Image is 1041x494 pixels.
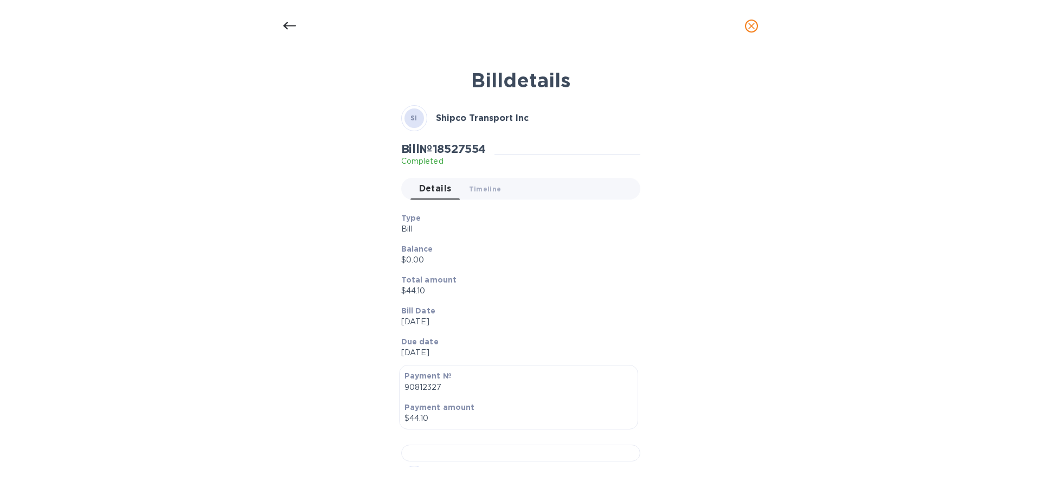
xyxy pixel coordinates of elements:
[401,316,632,328] p: [DATE]
[738,13,764,39] button: close
[401,275,457,284] b: Total amount
[404,403,475,412] b: Payment amount
[471,68,570,92] b: Bill details
[401,254,632,266] p: $0.00
[469,183,502,195] span: Timeline
[404,382,633,393] p: 90812327
[436,113,529,123] b: Shipco Transport Inc
[410,114,417,122] b: SI
[401,223,632,235] p: Bill
[401,285,632,297] p: $44.10
[436,466,557,479] a: Payment № 90812327
[401,337,439,346] b: Due date
[401,156,486,167] p: Completed
[404,413,633,424] p: $44.10
[419,181,452,196] span: Details
[404,371,452,380] b: Payment №
[401,214,421,222] b: Type
[401,347,632,358] p: [DATE]
[401,306,435,315] b: Bill Date
[401,245,433,253] b: Balance
[401,142,486,156] h2: Bill № 18527554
